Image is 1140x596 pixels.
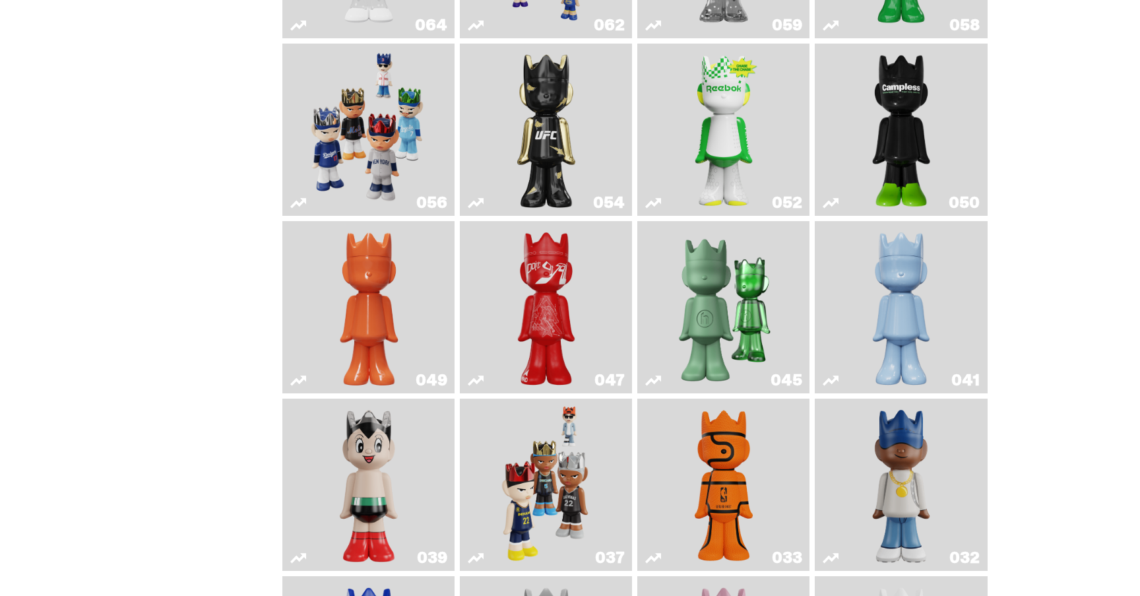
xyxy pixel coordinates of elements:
div: 059 [772,17,802,33]
div: 058 [949,17,979,33]
div: 054 [593,195,624,211]
div: 041 [951,372,979,388]
img: Astro Boy [334,404,404,566]
img: Ruby [511,49,581,211]
img: Skip [511,226,581,388]
img: Swingman [856,404,947,566]
a: Campless [823,49,979,211]
div: 062 [594,17,624,33]
a: Game Ball [645,404,802,566]
img: Present [668,226,780,388]
div: 064 [415,17,447,33]
a: Schrödinger's ghost: Orange Vibe [290,226,447,388]
img: Game Face (2025) [304,49,433,211]
div: 037 [595,550,624,566]
a: Skip [468,226,624,388]
a: Ruby [468,49,624,211]
a: Swingman [823,404,979,566]
img: Game Ball [689,404,759,566]
a: Game Face (2024) [468,404,624,566]
img: Schrödinger's ghost: Winter Blue [866,226,936,388]
div: 047 [594,372,624,388]
div: 056 [416,195,447,211]
a: Court Victory [645,49,802,211]
a: Astro Boy [290,404,447,566]
div: 039 [417,550,447,566]
img: Schrödinger's ghost: Orange Vibe [334,226,404,388]
div: 050 [949,195,979,211]
a: Schrödinger's ghost: Winter Blue [823,226,979,388]
a: Present [645,226,802,388]
div: 045 [771,372,802,388]
div: 052 [772,195,802,211]
img: Campless [866,49,936,211]
div: 032 [949,550,979,566]
img: Game Face (2024) [501,404,592,566]
div: 049 [416,372,447,388]
a: Game Face (2025) [290,49,447,211]
img: Court Victory [689,49,759,211]
div: 033 [772,550,802,566]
